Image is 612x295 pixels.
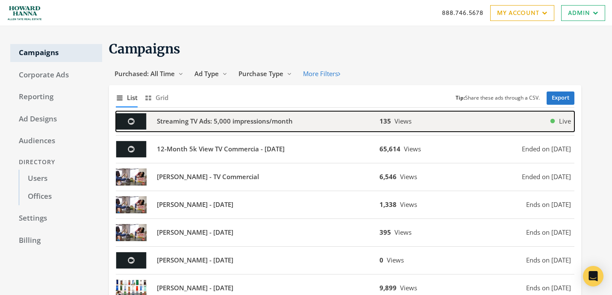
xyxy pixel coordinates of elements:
img: Streaming TV Ads: 5,000 impressions/month [116,111,147,132]
span: Grid [156,93,168,103]
b: [PERSON_NAME] - [DATE] [157,227,233,237]
b: 135 [380,117,391,125]
button: Grid [144,88,168,107]
b: 9,899 [380,283,397,292]
img: Carla Weyrick - 2020-12-22 [116,195,147,215]
span: Ends on [DATE] [526,200,571,209]
button: Meredith Hilbert - 2020-10-28[PERSON_NAME] - [DATE]0ViewsEnds on [DATE] [116,250,574,271]
span: Ended on [DATE] [522,172,571,182]
button: Carla Weyrick - 2020-10-31[PERSON_NAME] - [DATE]395ViewsEnds on [DATE] [116,222,574,243]
a: Billing [10,232,102,250]
span: Views [387,256,404,264]
img: 12-Month 5k View TV Commercia - 2023-03-27 [116,139,147,159]
span: Purchased: All Time [115,69,175,78]
button: Streaming TV Ads: 5,000 impressions/monthStreaming TV Ads: 5,000 impressions/month135ViewsLive [116,111,574,132]
span: Views [404,145,421,153]
button: Ad Type [189,66,233,82]
img: Adwerx [7,2,42,24]
b: Streaming TV Ads: 5,000 impressions/month [157,116,293,126]
a: Export [547,91,574,105]
b: 6,546 [380,172,397,181]
button: Carla Weyrick - 2020-12-22[PERSON_NAME] - [DATE]1,338ViewsEnds on [DATE] [116,195,574,215]
div: Open Intercom Messenger [583,266,603,286]
b: [PERSON_NAME] - [DATE] [157,255,233,265]
img: Carla Weyrick - 2020-10-31 [116,222,147,243]
a: My Account [490,5,554,21]
span: List [127,93,138,103]
span: Views [400,283,417,292]
img: Fatina Whitaker - TV Commercial [116,167,147,187]
b: 1,338 [380,200,397,209]
button: 12-Month 5k View TV Commercia - 2023-03-2712-Month 5k View TV Commercia - [DATE]65,614ViewsEnded ... [116,139,574,159]
a: Settings [10,209,102,227]
b: 12-Month 5k View TV Commercia - [DATE] [157,144,285,154]
span: Views [394,117,412,125]
span: Ends on [DATE] [526,227,571,237]
b: [PERSON_NAME] - [DATE] [157,200,233,209]
span: Views [400,200,417,209]
a: Audiences [10,132,102,150]
b: Tip: [456,94,465,101]
a: Campaigns [10,44,102,62]
span: Ad Type [194,69,219,78]
span: Views [400,172,417,181]
a: Admin [561,5,605,21]
a: Offices [19,188,102,206]
b: 395 [380,228,391,236]
span: Ends on [DATE] [526,283,571,293]
small: Share these ads through a CSV. [456,94,540,102]
button: Purchase Type [233,66,297,82]
span: Ended on [DATE] [522,144,571,154]
b: [PERSON_NAME] - [DATE] [157,283,233,293]
b: [PERSON_NAME] - TV Commercial [157,172,259,182]
button: More Filters [297,66,346,82]
button: Purchased: All Time [109,66,189,82]
button: Fatina Whitaker - TV Commercial[PERSON_NAME] - TV Commercial6,546ViewsEnded on [DATE] [116,167,574,187]
span: Live [559,116,571,126]
a: Corporate Ads [10,66,102,84]
button: List [116,88,138,107]
a: 888.746.5678 [442,8,483,17]
a: Users [19,170,102,188]
span: Views [394,228,412,236]
span: Purchase Type [238,69,283,78]
a: Reporting [10,88,102,106]
span: Campaigns [109,41,180,57]
b: 0 [380,256,383,264]
b: 65,614 [380,145,400,153]
img: Meredith Hilbert - 2020-10-28 [116,250,147,271]
span: Ends on [DATE] [526,255,571,265]
div: Directory [10,154,102,170]
a: Ad Designs [10,110,102,128]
